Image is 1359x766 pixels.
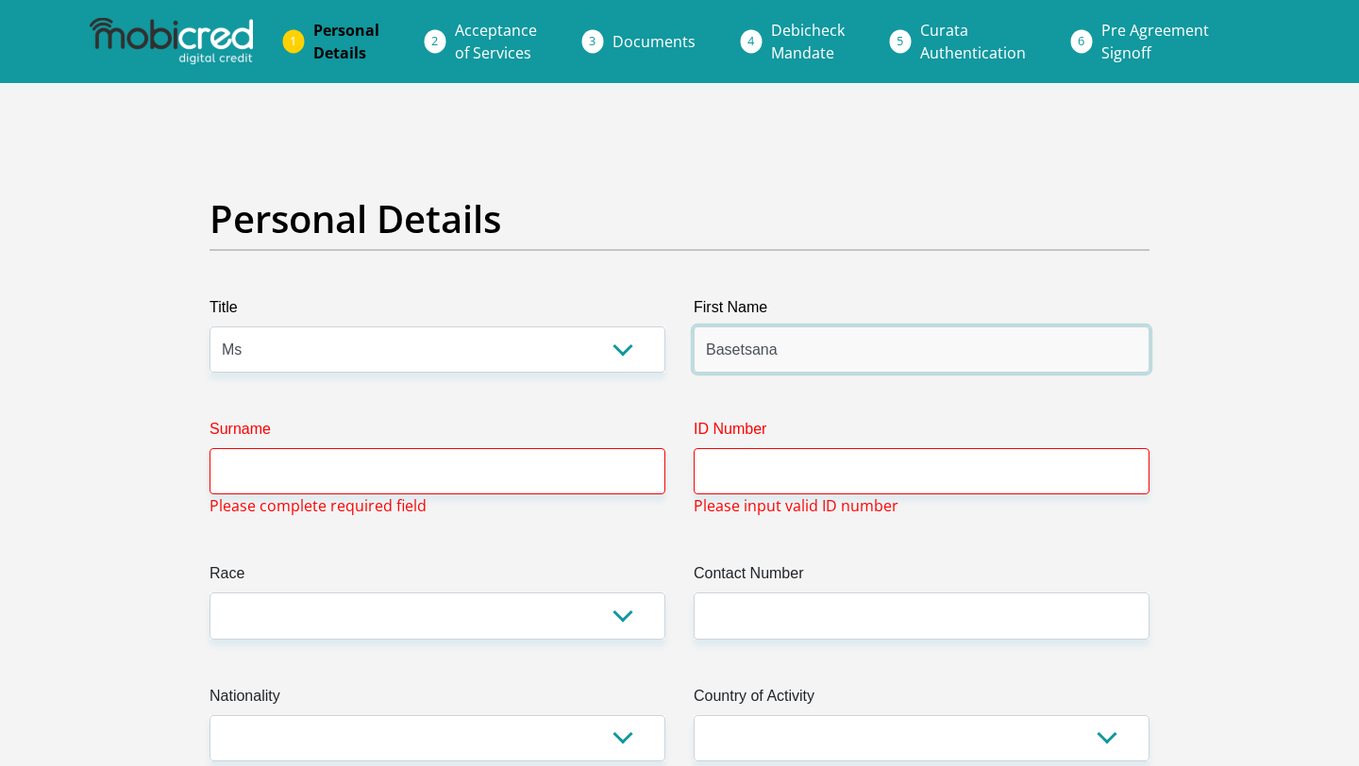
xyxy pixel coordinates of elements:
h2: Personal Details [210,196,1149,241]
span: Please complete required field [210,494,427,517]
label: Nationality [210,685,665,715]
span: Curata Authentication [920,20,1026,63]
span: Acceptance of Services [455,20,537,63]
span: Documents [612,31,696,52]
label: Country of Activity [694,685,1149,715]
label: Title [210,296,665,326]
span: Debicheck Mandate [771,20,845,63]
span: Please input valid ID number [694,494,898,517]
label: ID Number [694,418,1149,448]
a: PersonalDetails [298,11,394,72]
a: Documents [597,23,711,60]
span: Personal Details [313,20,379,63]
label: Race [210,562,665,592]
a: CurataAuthentication [905,11,1041,72]
input: ID Number [694,448,1149,494]
label: First Name [694,296,1149,326]
a: Pre AgreementSignoff [1086,11,1224,72]
label: Surname [210,418,665,448]
input: Surname [210,448,665,494]
label: Contact Number [694,562,1149,592]
a: DebicheckMandate [756,11,860,72]
a: Acceptanceof Services [440,11,552,72]
input: First Name [694,326,1149,373]
span: Pre Agreement Signoff [1101,20,1209,63]
input: Contact Number [694,592,1149,639]
img: mobicred logo [90,18,252,65]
